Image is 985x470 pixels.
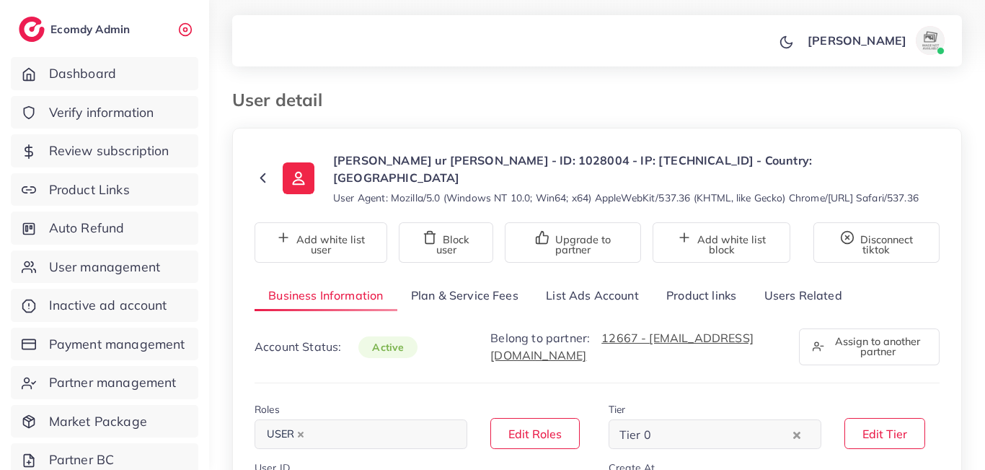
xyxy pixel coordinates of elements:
[653,222,790,263] button: Add white list block
[799,328,940,365] button: Assign to another partner
[49,296,167,315] span: Inactive ad account
[532,280,653,311] a: List Ads Account
[11,134,198,167] a: Review subscription
[255,222,387,263] button: Add white list user
[808,32,906,49] p: [PERSON_NAME]
[283,162,314,194] img: ic-user-info.36bf1079.svg
[49,335,185,354] span: Payment management
[49,142,169,160] span: Review subscription
[490,329,782,364] p: Belong to partner:
[11,212,198,245] a: Auto Refund
[916,26,945,55] img: avatar
[49,103,154,122] span: Verify information
[653,280,750,311] a: Product links
[11,96,198,129] a: Verify information
[232,90,334,110] h3: User detail
[490,331,754,362] a: 12667 - [EMAIL_ADDRESS][DOMAIN_NAME]
[358,336,418,358] span: active
[609,419,821,449] div: Search for option
[49,258,160,277] span: User management
[11,366,198,399] a: Partner management
[490,418,580,449] button: Edit Roles
[297,431,304,438] button: Deselect USER
[49,219,125,238] span: Auto Refund
[49,451,115,469] span: Partner BC
[399,222,493,263] button: Block user
[844,418,925,449] button: Edit Tier
[11,328,198,361] a: Payment management
[11,289,198,322] a: Inactive ad account
[255,280,397,311] a: Business Information
[49,64,116,83] span: Dashboard
[397,280,532,311] a: Plan & Service Fees
[11,173,198,206] a: Product Links
[255,338,418,356] p: Account Status:
[49,180,130,199] span: Product Links
[255,419,467,449] div: Search for option
[793,426,800,443] button: Clear Selected
[617,425,654,446] span: Tier 0
[11,251,198,284] a: User management
[50,22,133,36] h2: Ecomdy Admin
[312,424,449,446] input: Search for option
[609,402,626,417] label: Tier
[49,373,177,392] span: Partner management
[260,425,311,445] span: USER
[505,222,641,263] button: Upgrade to partner
[333,152,940,186] p: [PERSON_NAME] ur [PERSON_NAME] - ID: 1028004 - IP: [TECHNICAL_ID] - Country: [GEOGRAPHIC_DATA]
[255,402,280,417] label: Roles
[11,57,198,90] a: Dashboard
[333,191,919,205] small: User Agent: Mozilla/5.0 (Windows NT 10.0; Win64; x64) AppleWebKit/537.36 (KHTML, like Gecko) Chro...
[800,26,950,55] a: [PERSON_NAME]avatar
[750,280,855,311] a: Users Related
[813,222,940,263] button: Disconnect tiktok
[19,17,133,42] a: logoEcomdy Admin
[11,405,198,438] a: Market Package
[19,17,45,42] img: logo
[49,412,147,431] span: Market Package
[655,424,790,446] input: Search for option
